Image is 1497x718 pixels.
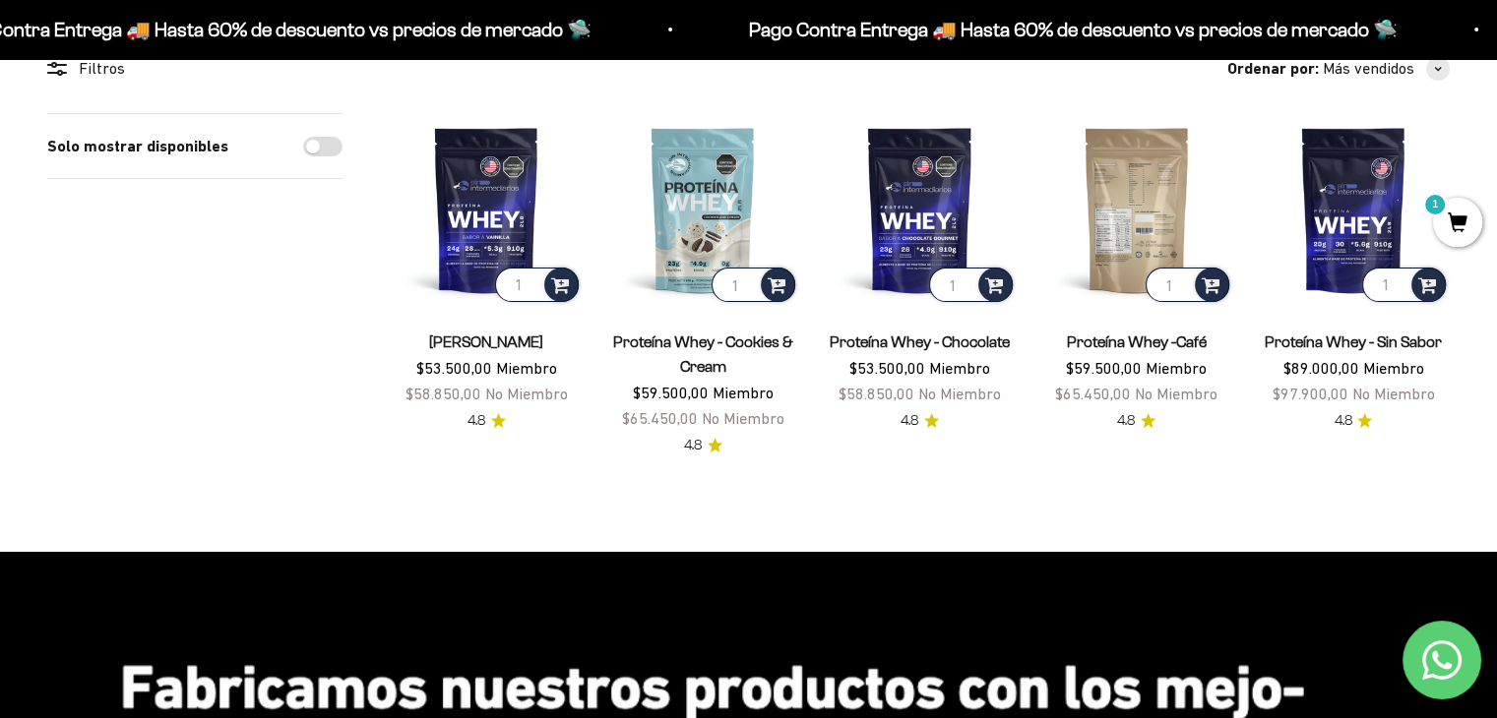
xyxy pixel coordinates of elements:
[713,384,774,401] span: Miembro
[929,359,990,377] span: Miembro
[1362,359,1423,377] span: Miembro
[468,410,485,432] span: 4.8
[830,333,1010,350] a: Proteína Whey - Chocolate
[1117,410,1155,432] a: 4.84.8 de 5.0 estrellas
[684,435,702,456] span: 4.8
[496,359,557,377] span: Miembro
[839,385,914,402] span: $58.850,00
[901,410,939,432] a: 4.84.8 de 5.0 estrellas
[1067,333,1207,350] a: Proteína Whey -Café
[1433,213,1482,235] a: 1
[849,359,925,377] span: $53.500,00
[1423,193,1447,216] mark: 1
[405,385,481,402] span: $58.850,00
[429,333,543,350] a: [PERSON_NAME]
[1227,56,1319,82] span: Ordenar por:
[1351,385,1434,402] span: No Miembro
[485,385,568,402] span: No Miembro
[684,435,722,456] a: 4.84.8 de 5.0 estrellas
[742,14,1391,45] p: Pago Contra Entrega 🚚 Hasta 60% de descuento vs precios de mercado 🛸
[1146,359,1207,377] span: Miembro
[633,384,709,401] span: $59.500,00
[1334,410,1372,432] a: 4.84.8 de 5.0 estrellas
[1265,333,1442,350] a: Proteína Whey - Sin Sabor
[1323,56,1450,82] button: Más vendidos
[1055,385,1131,402] span: $65.450,00
[47,134,228,159] label: Solo mostrar disponibles
[1282,359,1358,377] span: $89.000,00
[1066,359,1142,377] span: $59.500,00
[1117,410,1135,432] span: 4.8
[613,333,793,375] a: Proteína Whey - Cookies & Cream
[622,409,698,427] span: $65.450,00
[702,409,784,427] span: No Miembro
[1135,385,1217,402] span: No Miembro
[1272,385,1347,402] span: $97.900,00
[468,410,506,432] a: 4.84.8 de 5.0 estrellas
[1040,113,1233,306] img: Proteína Whey -Café
[416,359,492,377] span: $53.500,00
[1323,56,1414,82] span: Más vendidos
[918,385,1001,402] span: No Miembro
[901,410,918,432] span: 4.8
[47,56,343,82] div: Filtros
[1334,410,1351,432] span: 4.8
